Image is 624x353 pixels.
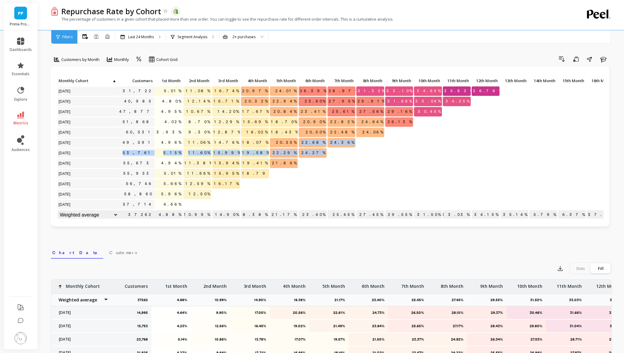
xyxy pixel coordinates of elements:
span: 4.96% [160,138,182,147]
div: 2+ purchases [232,34,256,40]
span: 33.04% [414,97,442,106]
img: api.shopify.svg [173,8,178,14]
span: 5th Month [271,78,296,83]
a: 51,868 [121,117,154,126]
span: [DATE] [57,169,72,178]
p: 35.79% [529,210,557,219]
p: 15th Month [558,76,586,85]
span: [DATE] [57,86,72,96]
p: 18.38% [241,210,269,219]
p: 3rd Month [212,76,240,85]
p: 11th Month [557,280,582,289]
a: 60,531 [125,128,154,137]
span: 24.01% [274,86,298,96]
span: 4.94% [160,159,182,168]
p: 16th Month [587,76,615,85]
div: Fill [591,264,611,273]
span: 17.67% [241,107,270,116]
a: 40,985 [123,97,154,106]
span: 12.59% [184,179,211,188]
span: [DATE] [57,128,72,137]
span: 24.36% [329,138,355,147]
p: 17.07% [274,337,306,342]
span: [DATE] [57,200,72,209]
p: 32.15% [589,324,621,328]
p: 12th Month [596,280,621,289]
span: Customers [119,78,153,83]
p: 19.02% [274,324,306,328]
p: 21.50% [353,337,385,342]
span: 24.64% [360,117,384,126]
p: 18.38% [294,298,309,302]
a: 55,673 [122,159,154,168]
span: 14th Month [531,78,555,83]
span: 20.90% [302,117,327,126]
div: Toggle SortBy [57,76,86,86]
p: 29.55% [490,298,507,302]
p: 9.90% [195,310,227,315]
p: 21.17% [270,210,298,219]
img: profile picture [15,332,27,344]
span: 11.60% [187,148,211,157]
p: 4.88% [154,210,182,219]
span: 25.61% [331,107,355,116]
span: 4.95% [160,107,182,116]
p: [DATE] [55,337,108,342]
span: dashboards [10,47,32,52]
span: 27.95% [327,97,356,106]
span: essentials [12,72,29,76]
span: 5.01% [163,169,182,178]
p: 32.76% [589,310,621,315]
span: 15th Month [559,78,584,83]
span: 1st Month [156,78,181,83]
p: Customers [125,280,148,289]
p: 5th Month [270,76,298,85]
div: Dots [571,264,591,273]
span: 15.94% [213,159,240,168]
span: audiences [12,147,30,152]
p: 10.86% [195,337,227,342]
span: 4.02% [163,117,182,126]
span: 34.25% [444,97,471,106]
span: metrics [13,121,28,126]
p: 16.45% [234,324,266,328]
span: [DATE] [57,138,72,147]
a: 56,746 [125,179,154,188]
p: 22.61% [313,310,345,315]
span: 36.78% [472,86,503,96]
p: 28.71% [550,337,582,342]
span: 24.27% [300,148,327,157]
p: 2nd Month [203,280,227,289]
p: 14,995 [137,310,148,315]
span: [DATE] [57,190,72,199]
span: ▲ [112,78,116,83]
p: 13.78% [234,337,266,342]
p: 37262 [118,210,154,219]
p: 30.46% [510,310,542,315]
span: 5.01% [163,86,182,96]
span: 14.76% [213,138,240,147]
a: 31,722 [121,86,154,96]
div: Toggle SortBy [443,76,471,86]
span: 18.43% [270,128,299,137]
span: Filters [62,35,73,39]
span: 35.83% [443,86,474,96]
p: 37262 [137,298,151,302]
span: 13th Month [502,78,527,83]
p: 25.45% [412,298,428,302]
p: Monthly Cohort [57,76,118,85]
p: Monthly Cohort [66,280,100,289]
div: Toggle SortBy [212,76,241,86]
span: explore [14,97,27,102]
div: Toggle SortBy [298,76,327,86]
span: 16.74% [213,86,240,96]
span: 20.55% [275,138,298,147]
span: 26.13% [386,117,413,126]
p: 10th Month [517,280,542,289]
p: 10.99% [215,298,230,302]
p: 8th Month [356,76,384,85]
p: 33.03% [569,298,585,302]
span: 12th Month [473,78,498,83]
span: 22.82% [329,117,355,126]
p: 29.37% [471,310,503,315]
